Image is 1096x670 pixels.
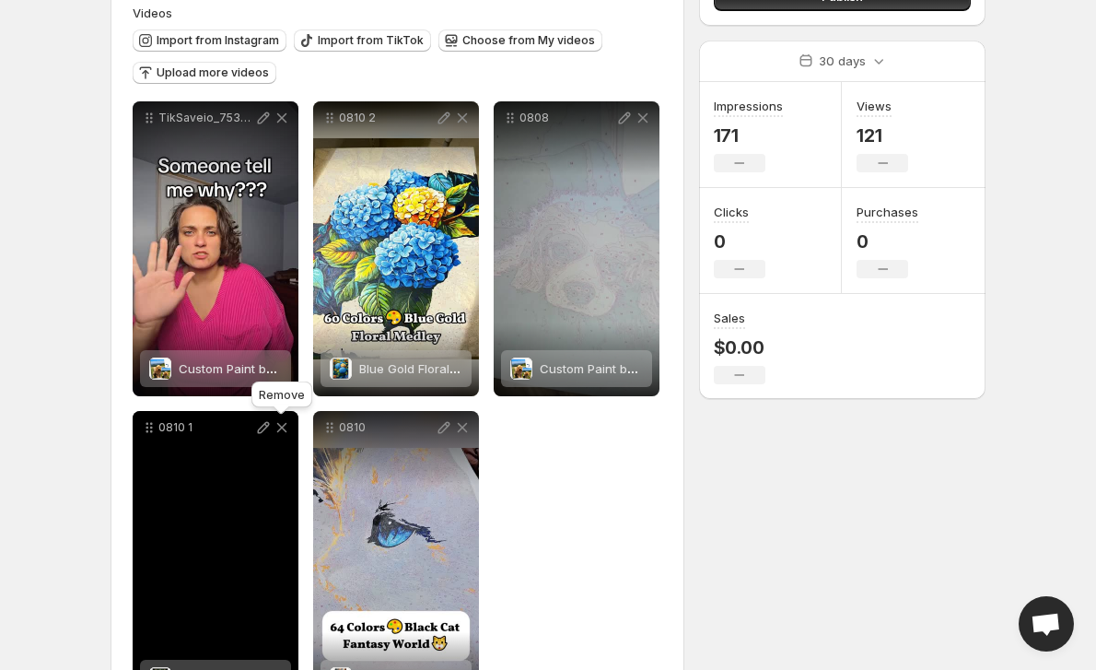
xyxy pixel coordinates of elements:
h3: Purchases [857,203,918,221]
p: $0.00 [714,336,765,359]
button: Import from Instagram [133,29,286,52]
p: 121 [857,124,908,147]
button: Import from TikTok [294,29,431,52]
p: 30 days [819,52,866,70]
p: 0810 2 [339,111,435,125]
p: 0810 [339,420,435,435]
p: 171 [714,124,783,147]
span: Choose from My videos [462,33,595,48]
span: Import from Instagram [157,33,279,48]
button: Choose from My videos [438,29,602,52]
span: Custom Paint by Numbers Kit [540,361,706,376]
span: Videos [133,6,172,20]
p: TikSaveio_7537145729194724663 [158,111,254,125]
span: Upload more videos [157,65,269,80]
p: 0808 [519,111,615,125]
span: Blue Gold Floral Medley [359,361,495,376]
span: Custom Paint by Numbers Kit [179,361,345,376]
p: 0 [857,230,918,253]
div: TikSaveio_7537145729194724663Custom Paint by Numbers KitCustom Paint by Numbers Kit [133,101,298,396]
span: Import from TikTok [318,33,424,48]
img: Custom Paint by Numbers Kit [149,358,171,380]
h3: Views [857,97,892,115]
button: Upload more videos [133,62,276,84]
div: 0810 2Blue Gold Floral MedleyBlue Gold Floral Medley [313,101,479,396]
h3: Clicks [714,203,749,221]
img: Custom Paint by Numbers Kit [510,358,532,380]
img: Blue Gold Floral Medley [330,358,352,380]
div: 0808Custom Paint by Numbers KitCustom Paint by Numbers Kit [494,101,659,396]
a: Open chat [1019,596,1074,652]
p: 0 [714,230,765,253]
h3: Impressions [714,97,783,115]
h3: Sales [714,309,745,327]
p: 0810 1 [158,420,254,435]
